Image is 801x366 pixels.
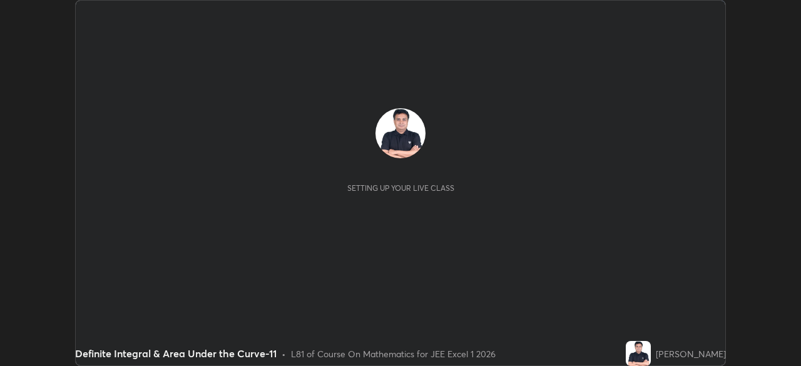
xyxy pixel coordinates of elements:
div: Setting up your live class [347,183,454,193]
div: Definite Integral & Area Under the Curve-11 [75,346,277,361]
img: e88ce6568ffa4e9cbbec5d31f549e362.jpg [375,108,426,158]
div: [PERSON_NAME] [656,347,726,360]
div: L81 of Course On Mathematics for JEE Excel 1 2026 [291,347,496,360]
img: e88ce6568ffa4e9cbbec5d31f549e362.jpg [626,341,651,366]
div: • [282,347,286,360]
